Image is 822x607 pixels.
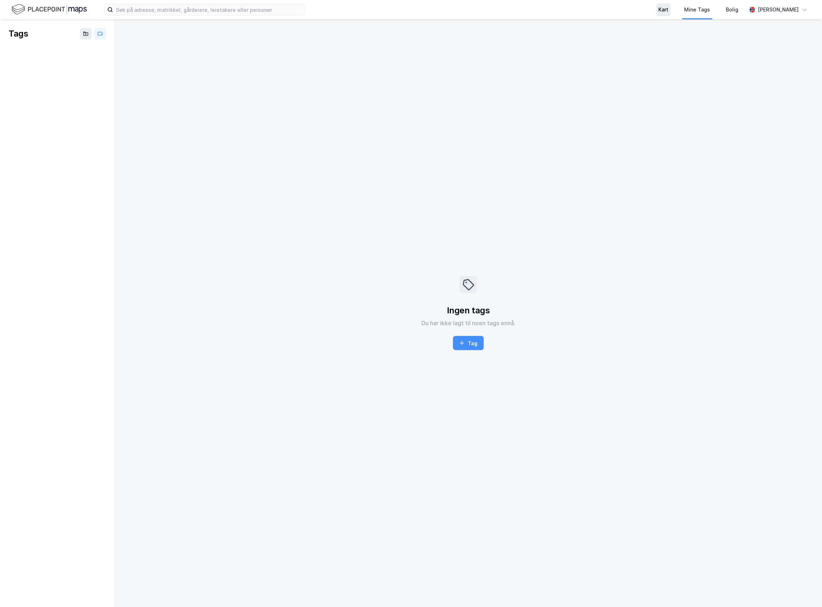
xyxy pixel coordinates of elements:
div: Mine Tags [685,5,710,14]
div: Ingen tags [447,305,490,316]
button: Tag [453,336,484,350]
div: Tags [9,28,28,39]
div: Kontrollprogram for chat [661,319,822,607]
div: Bolig [726,5,739,14]
img: logo.f888ab2527a4732fd821a326f86c7f29.svg [11,3,87,16]
div: [PERSON_NAME] [758,5,799,14]
div: Kart [659,5,669,14]
div: Du har ikke lagt til noen tags ennå. [421,319,515,327]
input: Søk på adresse, matrikkel, gårdeiere, leietakere eller personer [113,4,305,15]
iframe: Chat Widget [661,319,822,607]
